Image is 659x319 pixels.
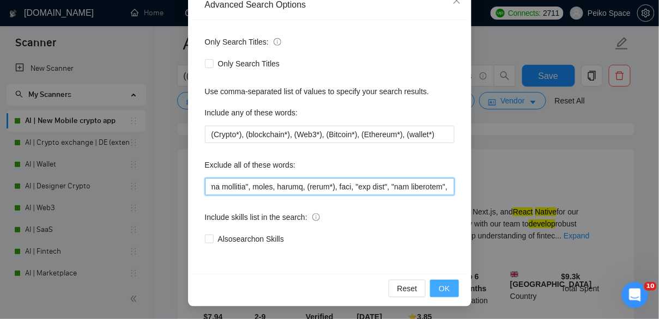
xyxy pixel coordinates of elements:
[205,211,320,223] span: Include skills list in the search:
[430,280,458,297] button: OK
[439,283,450,295] span: OK
[274,38,281,46] span: info-circle
[622,282,648,308] iframe: Intercom live chat
[205,36,281,48] span: Only Search Titles:
[205,156,296,174] label: Exclude all of these words:
[389,280,426,297] button: Reset
[214,233,288,245] span: Also search on Skills
[397,283,418,295] span: Reset
[644,282,657,291] span: 10
[205,85,455,97] div: Use comma-separated list of values to specify your search results.
[214,58,285,70] span: Only Search Titles
[205,104,298,121] label: Include any of these words:
[312,213,320,221] span: info-circle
